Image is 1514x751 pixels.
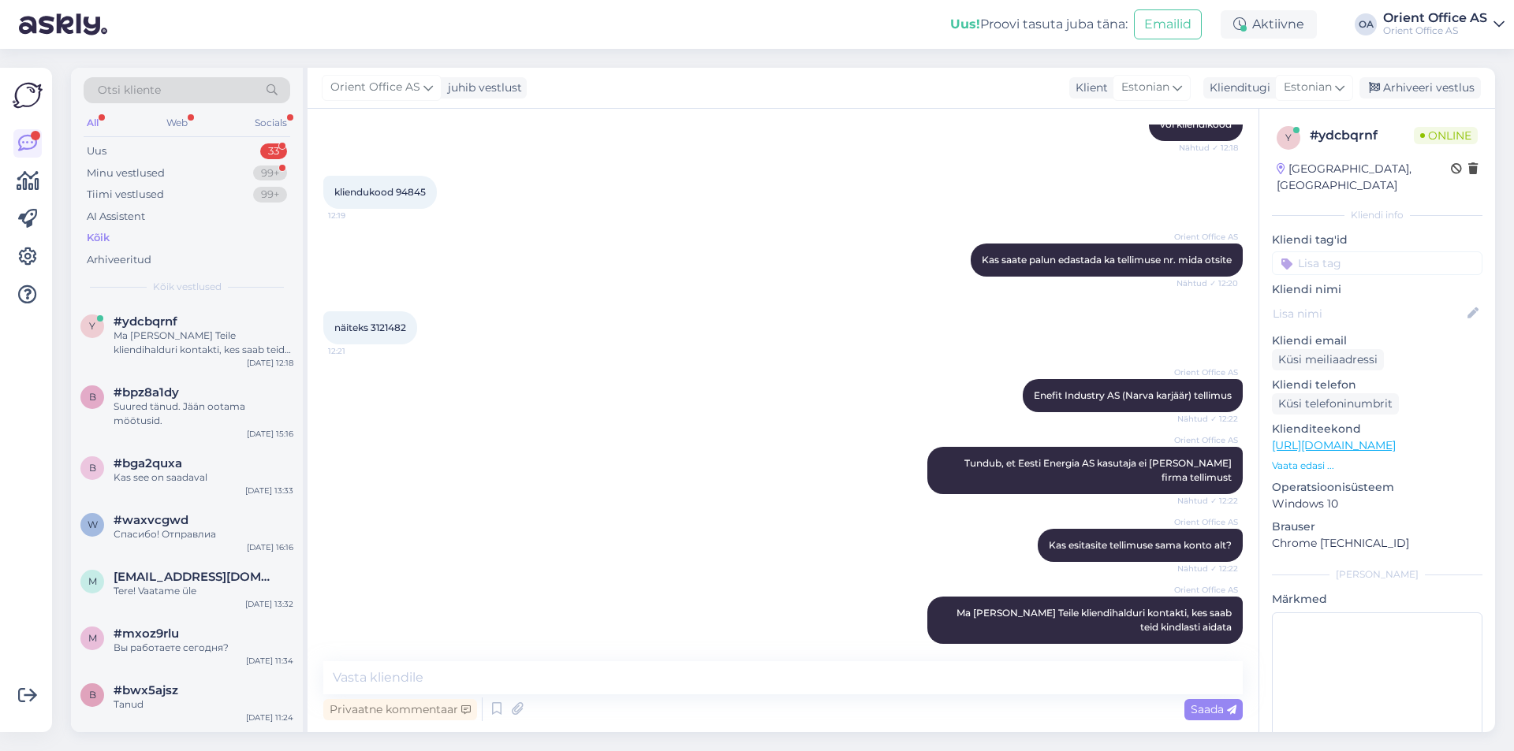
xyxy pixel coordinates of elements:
[334,322,406,333] span: näiteks 3121482
[1277,161,1451,194] div: [GEOGRAPHIC_DATA], [GEOGRAPHIC_DATA]
[1272,251,1482,275] input: Lisa tag
[114,683,178,697] span: #bwx5ajsz
[88,575,97,587] span: m
[260,143,287,159] div: 33
[1174,231,1238,243] span: Orient Office AS
[88,632,97,644] span: m
[1383,12,1487,24] div: Orient Office AS
[328,210,387,221] span: 12:19
[245,485,293,496] div: [DATE] 13:33
[1272,232,1482,248] p: Kliendi tag'id
[1272,567,1482,582] div: [PERSON_NAME]
[1273,305,1464,322] input: Lisa nimi
[1272,519,1482,535] p: Brauser
[153,280,222,294] span: Kõik vestlused
[1272,591,1482,608] p: Märkmed
[1383,24,1487,37] div: Orient Office AS
[1359,77,1481,99] div: Arhiveeri vestlus
[114,527,293,541] div: Спасибо! Отправлиа
[330,79,420,96] span: Orient Office AS
[1177,563,1238,574] span: Nähtud ✓ 12:22
[246,655,293,667] div: [DATE] 11:34
[1285,132,1292,143] span: y
[1272,377,1482,393] p: Kliendi telefon
[1179,142,1238,154] span: Nähtud ✓ 12:18
[88,519,98,530] span: w
[89,689,96,701] span: b
[1272,393,1399,415] div: Küsi telefoninumbrit
[1221,10,1317,39] div: Aktiivne
[964,457,1234,483] span: Tundub, et Eesti Energia AS kasutaja ei [PERSON_NAME] firma tellimust
[253,187,287,203] div: 99+
[1174,434,1238,446] span: Orient Office AS
[1049,539,1232,551] span: Kas esitasite tellimuse sama konto alt?
[1383,12,1505,37] a: Orient Office ASOrient Office AS
[1191,702,1236,716] span: Saada
[1121,79,1169,96] span: Estonian
[1414,127,1478,144] span: Online
[1272,349,1384,370] div: Küsi meiliaadressi
[87,209,145,225] div: AI Assistent
[1272,333,1482,349] p: Kliendi email
[89,462,96,474] span: b
[1069,80,1108,96] div: Klient
[1174,516,1238,528] span: Orient Office AS
[1272,459,1482,473] p: Vaata edasi ...
[87,187,164,203] div: Tiimi vestlused
[247,428,293,440] div: [DATE] 15:16
[252,113,290,133] div: Socials
[1160,118,1232,130] span: või kliendikood
[1272,479,1482,496] p: Operatsioonisüsteem
[89,320,95,332] span: y
[87,252,151,268] div: Arhiveeritud
[247,541,293,553] div: [DATE] 16:16
[87,230,110,246] div: Kõik
[253,165,287,181] div: 99+
[1177,413,1238,425] span: Nähtud ✓ 12:22
[114,400,293,428] div: Suured tänud. Jään ootama möötusid.
[114,626,179,641] span: #mxoz9rlu
[1179,645,1238,656] span: 12:22
[1272,281,1482,298] p: Kliendi nimi
[950,17,980,32] b: Uus!
[1177,495,1238,507] span: Nähtud ✓ 12:22
[87,143,106,159] div: Uus
[114,329,293,357] div: Ma [PERSON_NAME] Teile kliendihalduri kontakti, kes saab teid kindlasti aidata
[114,385,179,400] span: #bpz8a1dy
[245,598,293,610] div: [DATE] 13:32
[982,254,1232,266] span: Kas saate palun edastada ka tellimuse nr. mida otsite
[1284,79,1332,96] span: Estonian
[1272,535,1482,552] p: Chrome [TECHNICAL_ID]
[1272,438,1396,452] a: [URL][DOMAIN_NAME]
[1174,584,1238,596] span: Orient Office AS
[114,584,293,598] div: Tere! Vaatame üle
[89,391,96,403] span: b
[957,607,1234,633] span: Ma [PERSON_NAME] Teile kliendihalduri kontakti, kes saab teid kindlasti aidata
[114,513,188,527] span: #waxvcgwd
[114,697,293,712] div: Tanud
[87,165,165,181] div: Minu vestlused
[334,186,426,198] span: kliendukood 94845
[1134,9,1202,39] button: Emailid
[247,357,293,369] div: [DATE] 12:18
[114,314,177,329] span: #ydcbqrnf
[1034,389,1232,401] span: Enefit Industry AS (Narva karjäär) tellimus
[114,470,293,485] div: Kas see on saadaval
[13,80,43,110] img: Askly Logo
[114,456,182,470] span: #bga2quxa
[98,82,161,99] span: Otsi kliente
[84,113,102,133] div: All
[1272,421,1482,437] p: Klienditeekond
[163,113,191,133] div: Web
[1272,496,1482,512] p: Windows 10
[1355,13,1377,35] div: OA
[442,80,522,96] div: juhib vestlust
[114,570,278,584] span: mihkel1@mail.ru
[1203,80,1270,96] div: Klienditugi
[323,699,477,720] div: Privaatne kommentaar
[950,15,1128,34] div: Proovi tasuta juba täna:
[1272,208,1482,222] div: Kliendi info
[328,345,387,357] span: 12:21
[1174,366,1238,378] span: Orient Office AS
[114,641,293,655] div: Вы работаете сегодня?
